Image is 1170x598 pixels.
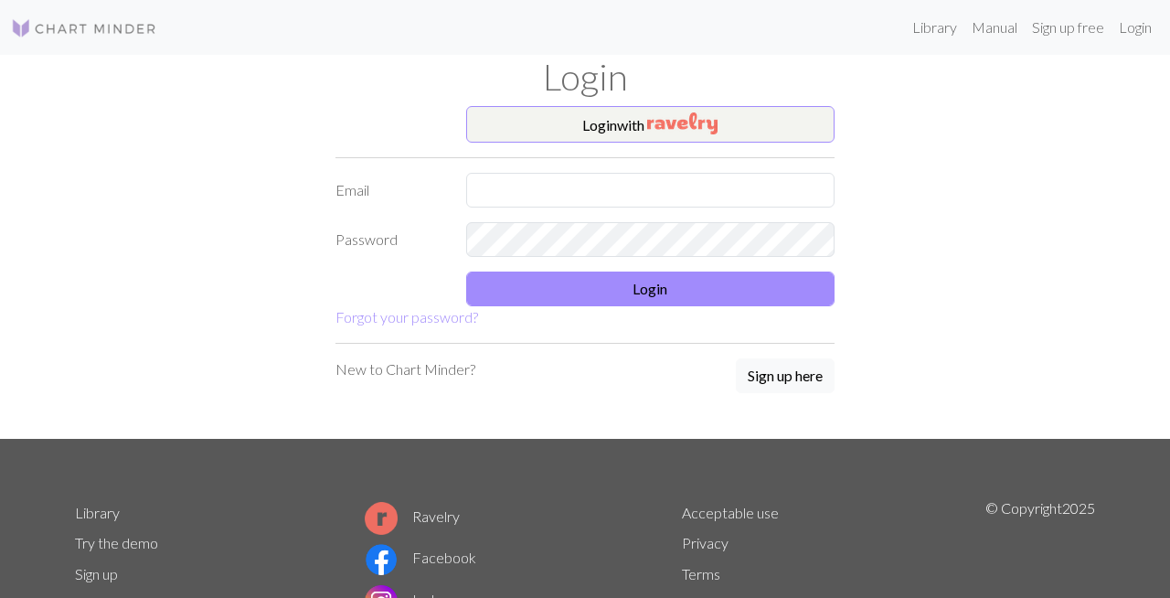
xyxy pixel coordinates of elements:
[905,9,964,46] a: Library
[736,358,835,393] button: Sign up here
[75,565,118,582] a: Sign up
[736,358,835,395] a: Sign up here
[324,222,455,257] label: Password
[11,17,157,39] img: Logo
[682,565,720,582] a: Terms
[1111,9,1159,46] a: Login
[365,543,398,576] img: Facebook logo
[324,173,455,208] label: Email
[75,534,158,551] a: Try the demo
[466,106,835,143] button: Loginwith
[964,9,1025,46] a: Manual
[647,112,718,134] img: Ravelry
[682,504,779,521] a: Acceptable use
[365,502,398,535] img: Ravelry logo
[1025,9,1111,46] a: Sign up free
[335,358,475,380] p: New to Chart Minder?
[466,272,835,306] button: Login
[365,507,460,525] a: Ravelry
[365,549,476,566] a: Facebook
[64,55,1106,99] h1: Login
[682,534,729,551] a: Privacy
[335,308,478,326] a: Forgot your password?
[75,504,120,521] a: Library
